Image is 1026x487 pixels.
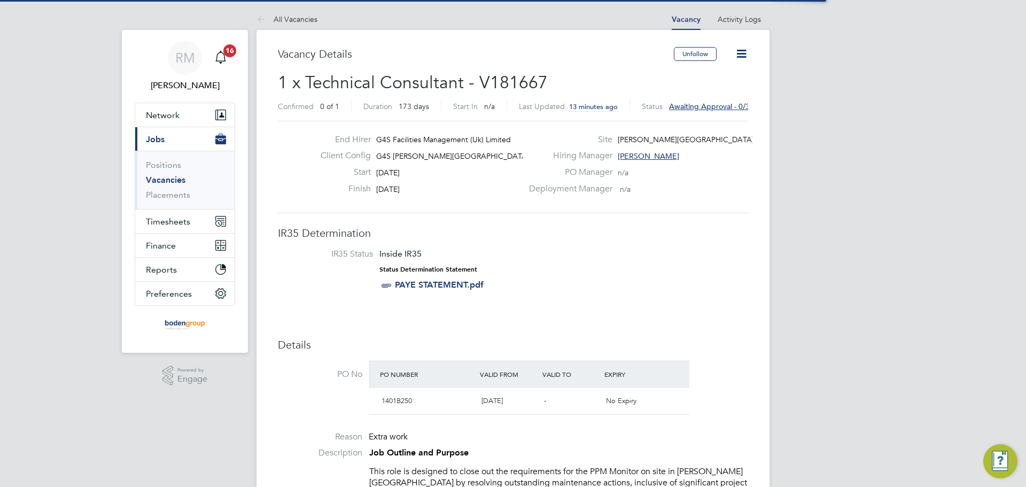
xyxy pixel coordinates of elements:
[161,316,209,334] img: boden-group-logo-retina.png
[369,447,469,458] strong: Job Outline and Purpose
[481,396,503,405] span: [DATE]
[223,44,236,57] span: 16
[146,110,180,120] span: Network
[618,135,754,144] span: [PERSON_NAME][GEOGRAPHIC_DATA]
[146,134,165,144] span: Jobs
[135,258,235,281] button: Reports
[135,234,235,257] button: Finance
[278,369,362,380] label: PO No
[312,150,371,161] label: Client Config
[278,102,314,111] label: Confirmed
[146,289,192,299] span: Preferences
[669,102,750,111] span: Awaiting approval - 0/3
[642,102,663,111] label: Status
[484,102,495,111] span: n/a
[177,375,207,384] span: Engage
[312,134,371,145] label: End Hirer
[369,431,408,442] span: Extra work
[523,183,612,195] label: Deployment Manager
[256,14,317,24] a: All Vacancies
[146,160,181,170] a: Positions
[376,135,511,144] span: G4S Facilities Management (Uk) Limited
[569,102,618,111] span: 13 minutes ago
[983,444,1017,478] button: Engage Resource Center
[602,365,664,384] div: Expiry
[540,365,602,384] div: Valid To
[177,366,207,375] span: Powered by
[146,175,185,185] a: Vacancies
[672,15,701,24] a: Vacancy
[674,47,717,61] button: Unfollow
[379,249,422,259] span: Inside IR35
[278,226,748,240] h3: IR35 Determination
[289,249,373,260] label: IR35 Status
[312,167,371,178] label: Start
[376,168,400,177] span: [DATE]
[135,210,235,233] button: Timesheets
[376,151,583,161] span: G4S [PERSON_NAME][GEOGRAPHIC_DATA] – Non Opera…
[135,103,235,127] button: Network
[382,396,412,405] span: 1401B250
[135,282,235,305] button: Preferences
[379,266,477,273] strong: Status Determination Statement
[312,183,371,195] label: Finish
[146,217,190,227] span: Timesheets
[519,102,565,111] label: Last Updated
[376,184,400,194] span: [DATE]
[320,102,339,111] span: 0 of 1
[477,365,540,384] div: Valid From
[146,190,190,200] a: Placements
[278,338,748,352] h3: Details
[363,102,392,111] label: Duration
[453,102,478,111] label: Start In
[278,72,548,93] span: 1 x Technical Consultant - V181667
[399,102,429,111] span: 173 days
[162,366,208,386] a: Powered byEngage
[135,41,235,92] a: RM[PERSON_NAME]
[606,396,636,405] span: No Expiry
[620,184,631,194] span: n/a
[135,151,235,209] div: Jobs
[135,79,235,92] span: Ryan McNeil
[146,265,177,275] span: Reports
[175,51,195,65] span: RM
[122,30,248,353] nav: Main navigation
[135,127,235,151] button: Jobs
[618,151,679,161] span: [PERSON_NAME]
[278,47,674,61] h3: Vacancy Details
[377,365,477,384] div: PO Number
[718,14,761,24] a: Activity Logs
[278,447,362,459] label: Description
[523,150,612,161] label: Hiring Manager
[135,316,235,334] a: Go to home page
[523,167,612,178] label: PO Manager
[278,431,362,443] label: Reason
[395,280,484,290] a: PAYE STATEMENT.pdf
[210,41,231,75] a: 16
[523,134,612,145] label: Site
[618,168,628,177] span: n/a
[146,241,176,251] span: Finance
[544,396,546,405] span: -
